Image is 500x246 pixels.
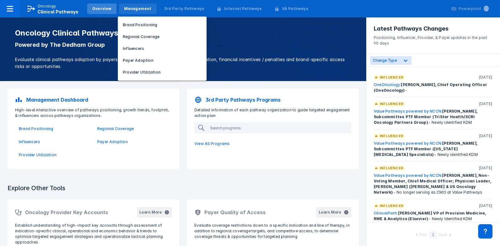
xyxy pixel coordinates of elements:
button: Payer Adoption [118,56,207,65]
p: Provider Utilization [123,70,161,75]
a: Regional Coverage [97,126,168,132]
div: - Newly identified KDM [374,141,492,157]
input: Search programs [207,123,351,133]
span: [PERSON_NAME], Subcommittee PTF Member (TriStar Health/SCRI Oncology Partners Group) [374,109,477,125]
p: [DATE] [479,165,492,171]
button: Provider Utilization [118,68,207,77]
p: Payer Adoption [123,58,153,63]
p: Positioning, Influencer, Provider, & Payer updates in the past 90 days [374,32,492,46]
span: Clinical Pathways [37,9,78,14]
h2: Payer Quality of Access [204,209,266,216]
a: Brand Positioning [19,126,90,132]
div: - Newly identified KDM [374,109,492,125]
div: Prev [419,232,427,239]
div: VA Pathways [282,6,308,12]
a: Overview [87,3,117,14]
h1: Oncology Clinical Pathways Tool [15,29,351,37]
span: [PERSON_NAME], Subcommittee PTF Member ([US_STATE] [MEDICAL_DATA] Specialists) [374,141,477,157]
a: ClinicalPath: [374,211,398,215]
p: [DATE] [479,101,492,107]
div: Next [439,232,447,239]
div: Overview [92,6,112,12]
p: Management Dashboard [26,96,88,104]
a: Payer Adoption [97,139,168,145]
p: Influencer [380,165,403,171]
div: Management [124,6,152,12]
p: Establish understanding of high-impact key accounts through assessment of indication-specific cli... [15,223,172,245]
a: Value Pathways powered by NCCN: [374,109,442,113]
a: Value Pathways powered by NCCN: [374,173,442,178]
a: OneOncology: [374,82,401,87]
div: 3rd Party Pathways [164,6,204,12]
div: - No longer serving as CMO at Value Pathways [374,173,492,195]
a: 3rd Party Pathways Programs [191,92,355,107]
a: 3rd Party Pathways [159,3,209,14]
button: Brand Positioning [118,20,207,30]
div: - [374,82,492,93]
button: Influencers [118,44,207,53]
p: 3rd Party Pathways Programs [206,96,281,104]
div: Contact Support [478,224,492,239]
button: Learn More [316,207,351,218]
p: Influencer [380,101,403,107]
p: Evaluate clinical pathways adoption by payers and providers, implementation sophistication, finan... [15,56,351,70]
div: Powerpoint [459,6,489,12]
span: Change Type [373,58,397,63]
p: [DATE] [479,75,492,80]
a: Provider Utilization [19,152,90,158]
div: - Newly Identified KDM [374,210,492,222]
a: Influencers [19,139,90,145]
h3: Explore Other Tools [4,180,69,196]
a: View All Programs [191,137,355,150]
p: Brand Positioning [123,22,157,28]
button: Learn More [137,207,172,218]
a: Management [119,3,157,14]
h2: Oncology Provider Key Accounts [25,209,108,216]
div: 1 [429,231,437,239]
a: Value Pathways powered by NCCN: [374,141,442,146]
div: Learn More [139,210,162,215]
span: [PERSON_NAME] VP of Precision Medicine, RWE & Analytics (Elsevier) [374,211,486,221]
p: Influencers [123,46,144,51]
p: [DATE] [479,203,492,209]
a: Management Dashboard [11,92,176,107]
div: Learn More [319,210,341,215]
p: Influencer [380,75,403,80]
p: High-level interactive overview of pathways positioning, growth trends, footprint, & influencers ... [11,107,176,118]
p: Evaluate coverage restrictions down to a specific indication and line of therapy, in addition to ... [194,223,351,239]
p: Influencer [380,203,403,209]
p: Detailed information of each pathway organization to guide targeted engagement action plan [191,107,355,118]
p: [DATE] [479,133,492,139]
span: [PERSON_NAME], Chief Operating Officer (OneOncology) [374,82,487,93]
p: Oncology [37,3,56,9]
p: Regional Coverage [123,34,159,40]
button: Regional Coverage [118,32,207,41]
h3: Latest Pathways Changes [374,25,492,32]
div: Internal Pathways [224,6,262,12]
p: Influencer [380,133,403,139]
p: Powered by The Dedham Group [15,41,351,49]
